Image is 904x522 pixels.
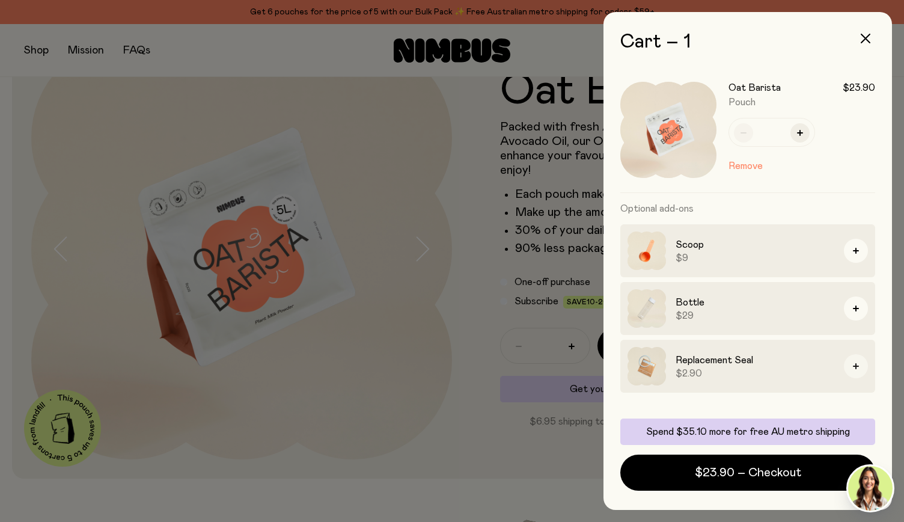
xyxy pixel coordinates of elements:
[695,464,801,481] span: $23.90 – Checkout
[676,310,834,322] span: $29
[848,466,893,511] img: agent
[620,193,875,224] h3: Optional add-ons
[620,31,875,53] h2: Cart – 1
[628,426,868,438] p: Spend $35.10 more for free AU metro shipping
[676,252,834,264] span: $9
[676,367,834,379] span: $2.90
[728,159,763,173] button: Remove
[843,82,875,94] span: $23.90
[676,238,834,252] h3: Scoop
[728,97,756,107] span: Pouch
[676,353,834,367] h3: Replacement Seal
[676,295,834,310] h3: Bottle
[728,82,781,94] h3: Oat Barista
[620,455,875,491] button: $23.90 – Checkout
